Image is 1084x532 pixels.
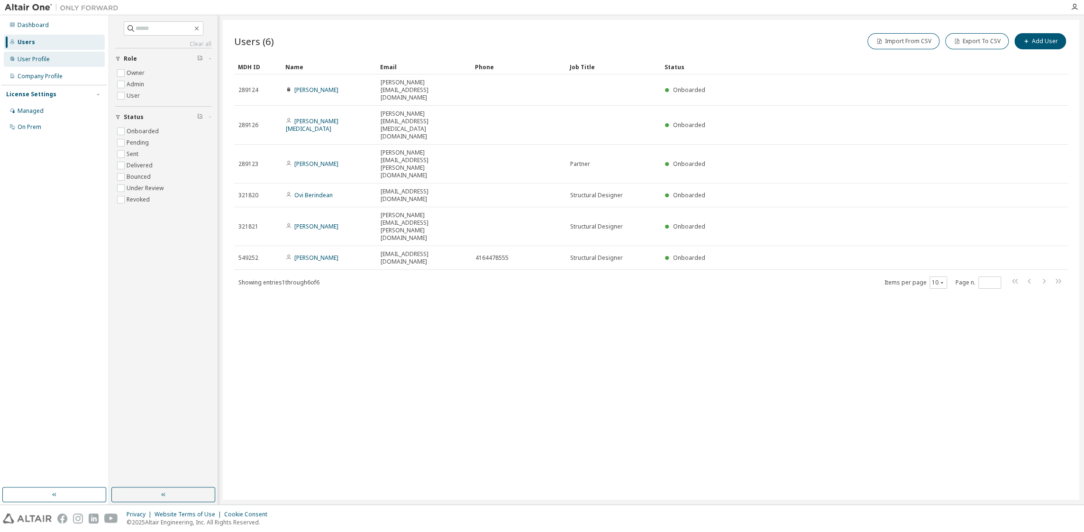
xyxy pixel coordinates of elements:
label: Under Review [127,183,165,194]
label: Revoked [127,194,152,205]
button: Status [115,107,211,128]
span: 289126 [238,121,258,129]
p: © 2025 Altair Engineering, Inc. All Rights Reserved. [127,518,273,526]
span: Onboarded [673,86,705,94]
img: altair_logo.svg [3,514,52,523]
label: Sent [127,148,140,160]
img: linkedin.svg [89,514,99,523]
span: 289124 [238,86,258,94]
span: Onboarded [673,222,705,230]
span: Structural Designer [570,223,623,230]
span: Partner [570,160,590,168]
div: Company Profile [18,73,63,80]
div: User Profile [18,55,50,63]
button: 10 [932,279,945,286]
div: Email [380,59,467,74]
span: Clear filter [197,55,203,63]
span: [EMAIL_ADDRESS][DOMAIN_NAME] [381,188,467,203]
button: Export To CSV [945,33,1009,49]
span: Clear filter [197,113,203,121]
button: Add User [1014,33,1066,49]
label: User [127,90,142,101]
label: Delivered [127,160,155,171]
a: [PERSON_NAME] [294,160,338,168]
label: Admin [127,79,146,90]
span: [PERSON_NAME][EMAIL_ADDRESS][PERSON_NAME][DOMAIN_NAME] [381,149,467,179]
span: Role [124,55,137,63]
label: Bounced [127,171,153,183]
span: Users (6) [234,35,274,48]
span: [PERSON_NAME][EMAIL_ADDRESS][DOMAIN_NAME] [381,79,467,101]
span: 4164478555 [475,254,509,262]
label: Pending [127,137,151,148]
span: Page n. [956,276,1001,289]
div: Users [18,38,35,46]
button: Role [115,48,211,69]
span: Structural Designer [570,192,623,199]
div: Dashboard [18,21,49,29]
span: Onboarded [673,254,705,262]
a: Clear all [115,40,211,48]
span: 321821 [238,223,258,230]
div: MDH ID [238,59,278,74]
span: 549252 [238,254,258,262]
a: [PERSON_NAME] [294,86,338,94]
a: [PERSON_NAME] [294,222,338,230]
span: Onboarded [673,160,705,168]
span: 321820 [238,192,258,199]
button: Import From CSV [867,33,939,49]
a: Ovi Berindean [294,191,333,199]
a: [PERSON_NAME][MEDICAL_DATA] [286,117,338,133]
span: Showing entries 1 through 6 of 6 [238,278,319,286]
span: Items per page [884,276,947,289]
img: Altair One [5,3,123,12]
a: [PERSON_NAME] [294,254,338,262]
div: Managed [18,107,44,115]
div: Phone [475,59,562,74]
img: youtube.svg [104,514,118,523]
span: Structural Designer [570,254,623,262]
span: [PERSON_NAME][EMAIL_ADDRESS][PERSON_NAME][DOMAIN_NAME] [381,211,467,242]
div: On Prem [18,123,41,131]
div: Privacy [127,511,155,518]
label: Onboarded [127,126,161,137]
span: [PERSON_NAME][EMAIL_ADDRESS][MEDICAL_DATA][DOMAIN_NAME] [381,110,467,140]
img: instagram.svg [73,514,83,523]
span: Status [124,113,144,121]
div: License Settings [6,91,56,98]
div: Name [285,59,373,74]
span: Onboarded [673,191,705,199]
span: [EMAIL_ADDRESS][DOMAIN_NAME] [381,250,467,266]
span: Onboarded [673,121,705,129]
div: Status [665,59,1019,74]
span: 289123 [238,160,258,168]
div: Cookie Consent [224,511,273,518]
label: Owner [127,67,146,79]
div: Website Terms of Use [155,511,224,518]
div: Job Title [570,59,657,74]
img: facebook.svg [57,514,67,523]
